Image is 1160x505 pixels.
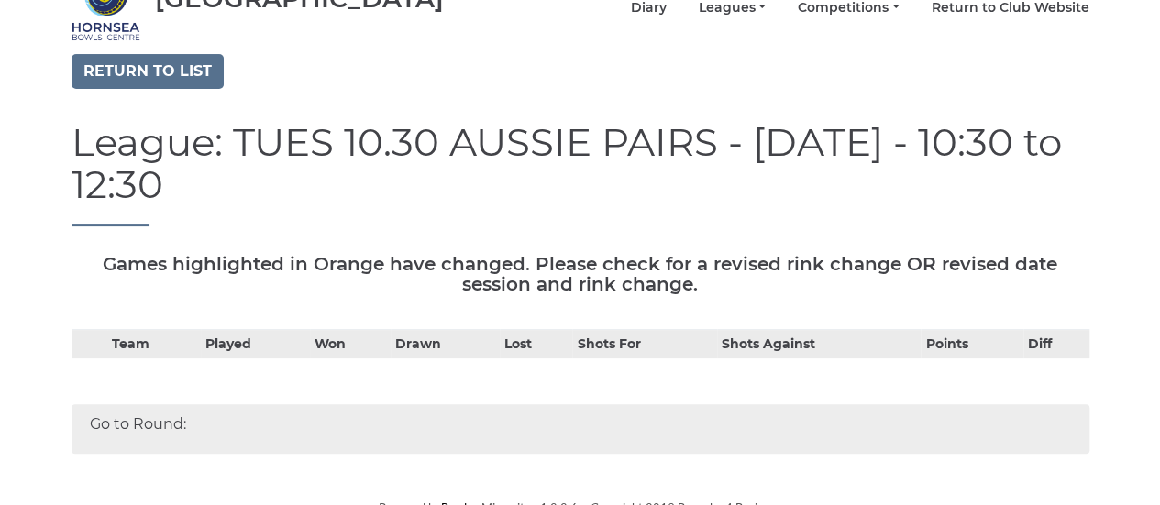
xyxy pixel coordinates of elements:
[717,330,922,359] th: Shots Against
[391,330,500,359] th: Drawn
[201,330,310,359] th: Played
[72,121,1089,226] h1: League: TUES 10.30 AUSSIE PAIRS - [DATE] - 10:30 to 12:30
[921,330,1022,359] th: Points
[500,330,573,359] th: Lost
[72,254,1089,294] h5: Games highlighted in Orange have changed. Please check for a revised rink change OR revised date ...
[72,54,224,89] a: Return to list
[107,330,200,359] th: Team
[572,330,716,359] th: Shots For
[72,404,1089,454] div: Go to Round:
[310,330,391,359] th: Won
[1023,330,1089,359] th: Diff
